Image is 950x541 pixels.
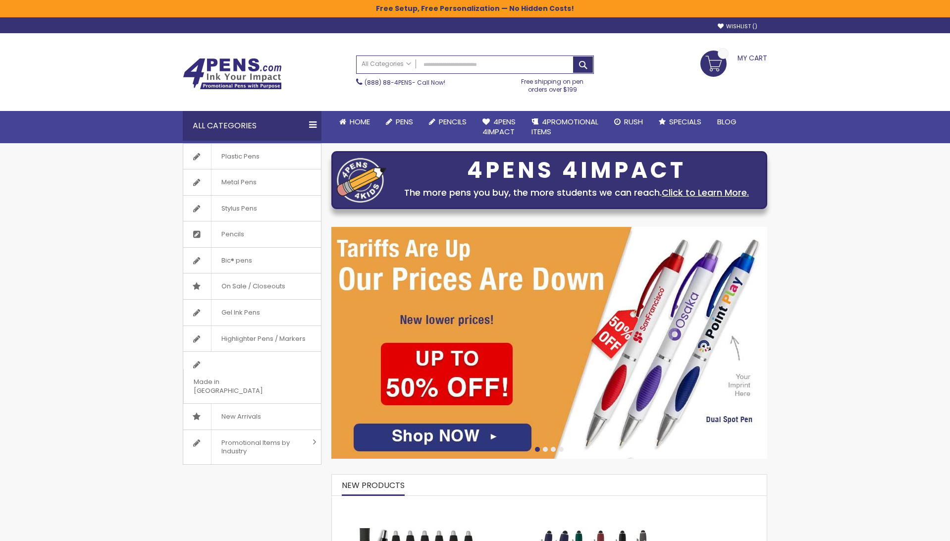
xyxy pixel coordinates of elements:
[183,352,321,403] a: Made in [GEOGRAPHIC_DATA]
[475,111,524,143] a: 4Pens4impact
[439,116,467,127] span: Pencils
[421,111,475,133] a: Pencils
[183,144,321,169] a: Plastic Pens
[183,326,321,352] a: Highlighter Pens / Markers
[183,169,321,195] a: Metal Pens
[183,221,321,247] a: Pencils
[511,74,594,94] div: Free shipping on pen orders over $199
[337,158,386,203] img: four_pen_logo.png
[211,248,262,273] span: Bic® pens
[515,500,668,509] a: Custom Soft Touch Metal Pen - Stylus Top
[183,111,321,141] div: All Categories
[211,273,295,299] span: On Sale / Closeouts
[331,111,378,133] a: Home
[183,369,296,403] span: Made in [GEOGRAPHIC_DATA]
[183,196,321,221] a: Stylus Pens
[482,116,516,137] span: 4Pens 4impact
[211,300,270,325] span: Gel Ink Pens
[365,78,445,87] span: - Call Now!
[183,404,321,430] a: New Arrivals
[183,300,321,325] a: Gel Ink Pens
[651,111,709,133] a: Specials
[662,186,749,199] a: Click to Learn More.
[524,111,606,143] a: 4PROMOTIONALITEMS
[183,273,321,299] a: On Sale / Closeouts
[183,58,282,90] img: 4Pens Custom Pens and Promotional Products
[211,430,309,464] span: Promotional Items by Industry
[624,116,643,127] span: Rush
[183,430,321,464] a: Promotional Items by Industry
[211,169,266,195] span: Metal Pens
[342,480,405,491] span: New Products
[669,116,701,127] span: Specials
[391,160,762,181] div: 4PENS 4IMPACT
[350,116,370,127] span: Home
[211,404,271,430] span: New Arrivals
[211,144,269,169] span: Plastic Pens
[378,111,421,133] a: Pens
[362,60,411,68] span: All Categories
[718,23,757,30] a: Wishlist
[606,111,651,133] a: Rush
[717,116,737,127] span: Blog
[365,78,412,87] a: (888) 88-4PENS
[357,56,416,72] a: All Categories
[531,116,598,137] span: 4PROMOTIONAL ITEMS
[211,196,267,221] span: Stylus Pens
[709,111,744,133] a: Blog
[211,326,316,352] span: Highlighter Pens / Markers
[396,116,413,127] span: Pens
[331,227,767,459] img: /cheap-promotional-products.html
[391,186,762,200] div: The more pens you buy, the more students we can reach.
[332,500,505,509] a: The Barton Custom Pens Special Offer
[211,221,254,247] span: Pencils
[183,248,321,273] a: Bic® pens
